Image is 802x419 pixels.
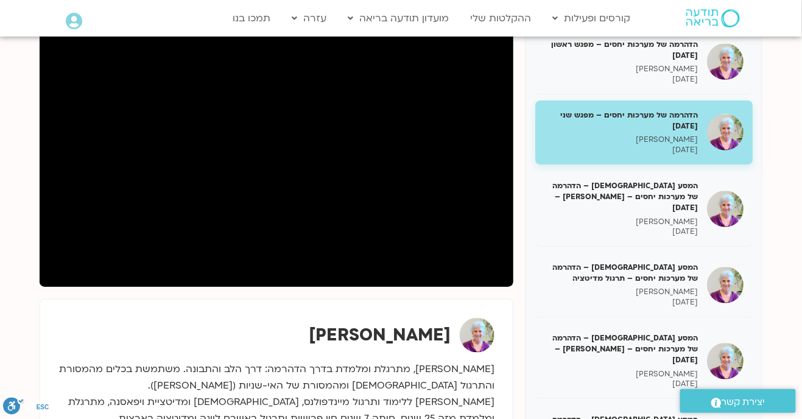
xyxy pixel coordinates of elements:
p: [PERSON_NAME] [544,369,698,379]
p: [PERSON_NAME] [544,135,698,145]
p: [PERSON_NAME] [544,64,698,74]
p: [DATE] [544,145,698,155]
p: [PERSON_NAME] [544,217,698,227]
a: תמכו בנו [227,7,276,30]
a: קורסים ופעילות [546,7,636,30]
span: יצירת קשר [722,394,765,410]
img: המסע הבודהיסטי – הדהרמה של מערכות יחסים – סנדיה – 12/12/24 [707,191,744,227]
strong: [PERSON_NAME] [309,323,451,347]
img: הדהרמה של מערכות יחסים – מפגש ראשון 28/11/24 [707,43,744,80]
a: מועדון תודעה בריאה [342,7,455,30]
a: עזרה [286,7,332,30]
img: המסע הבודהיסטי – הדהרמה של מערכות יחסים – תרגול מדיטציה [707,267,744,303]
a: יצירת קשר [680,389,796,413]
p: [DATE] [544,379,698,389]
img: הדהרמה של מערכות יחסים – מפגש שני 05/12/24 [707,114,744,150]
p: [DATE] [544,297,698,308]
p: [PERSON_NAME] [544,287,698,297]
h5: המסע [DEMOGRAPHIC_DATA] – הדהרמה של מערכות יחסים – [PERSON_NAME] – [DATE] [544,333,698,366]
h5: הדהרמה של מערכות יחסים – מפגש שני [DATE] [544,110,698,132]
img: המסע הבודהיסטי – הדהרמה של מערכות יחסים – סנדיה בר קמה – 20/3/25 [707,343,744,379]
p: [DATE] [544,227,698,237]
h5: המסע [DEMOGRAPHIC_DATA] – הדהרמה של מערכות יחסים – [PERSON_NAME] – [DATE] [544,180,698,214]
p: [DATE] [544,74,698,85]
a: ההקלטות שלי [464,7,537,30]
img: תודעה בריאה [686,9,740,27]
img: סנדיה בר קמה [460,318,494,353]
h5: המסע [DEMOGRAPHIC_DATA] – הדהרמה של מערכות יחסים – תרגול מדיטציה [544,262,698,284]
h5: הדהרמה של מערכות יחסים – מפגש ראשון [DATE] [544,39,698,61]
